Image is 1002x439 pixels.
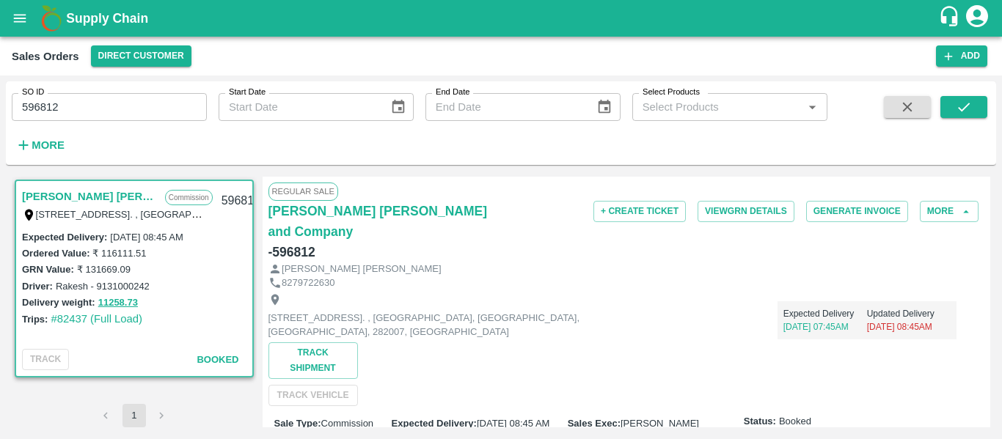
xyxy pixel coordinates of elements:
[282,276,334,290] p: 8279722630
[98,295,138,311] button: 11258.73
[282,262,441,276] p: [PERSON_NAME] [PERSON_NAME]
[92,248,146,259] label: ₹ 116111.51
[268,182,338,200] span: Regular Sale
[268,201,507,242] a: [PERSON_NAME] [PERSON_NAME] and Company
[22,281,53,292] label: Driver:
[436,86,469,98] label: End Date
[22,232,107,243] label: Expected Delivery :
[37,4,66,33] img: logo
[197,354,238,365] span: Booked
[384,93,412,121] button: Choose date
[783,307,867,320] p: Expected Delivery
[66,11,148,26] b: Supply Chain
[110,232,183,243] label: [DATE] 08:45 AM
[22,264,74,275] label: GRN Value:
[568,418,621,429] label: Sales Exec :
[477,418,549,429] span: [DATE] 08:45 AM
[744,415,776,429] label: Status:
[122,404,146,427] button: page 1
[268,342,358,379] button: Track Shipment
[920,201,979,222] button: More
[867,307,951,320] p: Updated Delivery
[698,201,794,222] button: ViewGRN Details
[964,3,990,34] div: account of current user
[321,418,374,429] span: Commission
[22,248,89,259] label: Ordered Value:
[12,133,68,158] button: More
[268,311,599,339] p: [STREET_ADDRESS]. , [GEOGRAPHIC_DATA], [GEOGRAPHIC_DATA], [GEOGRAPHIC_DATA], 282007, [GEOGRAPHIC_...
[802,97,822,117] button: Open
[593,201,686,222] button: + Create Ticket
[806,201,908,222] button: Generate Invoice
[637,97,799,117] input: Select Products
[32,139,65,151] strong: More
[867,320,951,333] p: [DATE] 08:45AM
[66,8,938,29] a: Supply Chain
[643,86,700,98] label: Select Products
[425,93,585,121] input: End Date
[274,418,321,429] label: Sale Type :
[92,404,176,427] nav: pagination navigation
[621,418,699,429] span: [PERSON_NAME]
[590,93,618,121] button: Choose date
[783,320,867,333] p: [DATE] 07:45AM
[213,184,269,218] div: 596812
[22,297,95,308] label: Delivery weight:
[12,47,79,66] div: Sales Orders
[77,264,131,275] label: ₹ 131669.09
[36,208,591,220] label: [STREET_ADDRESS]. , [GEOGRAPHIC_DATA], [GEOGRAPHIC_DATA], [GEOGRAPHIC_DATA], 282007, [GEOGRAPHIC_...
[12,93,207,121] input: Enter SO ID
[22,187,158,206] a: [PERSON_NAME] [PERSON_NAME] and Company
[229,86,266,98] label: Start Date
[392,418,477,429] label: Expected Delivery :
[51,313,142,325] a: #82437 (Full Load)
[268,242,315,262] h6: - 596812
[165,190,213,205] p: Commission
[56,281,150,292] label: Rakesh - 9131000242
[22,86,44,98] label: SO ID
[22,314,48,325] label: Trips:
[938,5,964,32] div: customer-support
[91,45,191,67] button: Select DC
[219,93,379,121] input: Start Date
[936,45,987,67] button: Add
[3,1,37,35] button: open drawer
